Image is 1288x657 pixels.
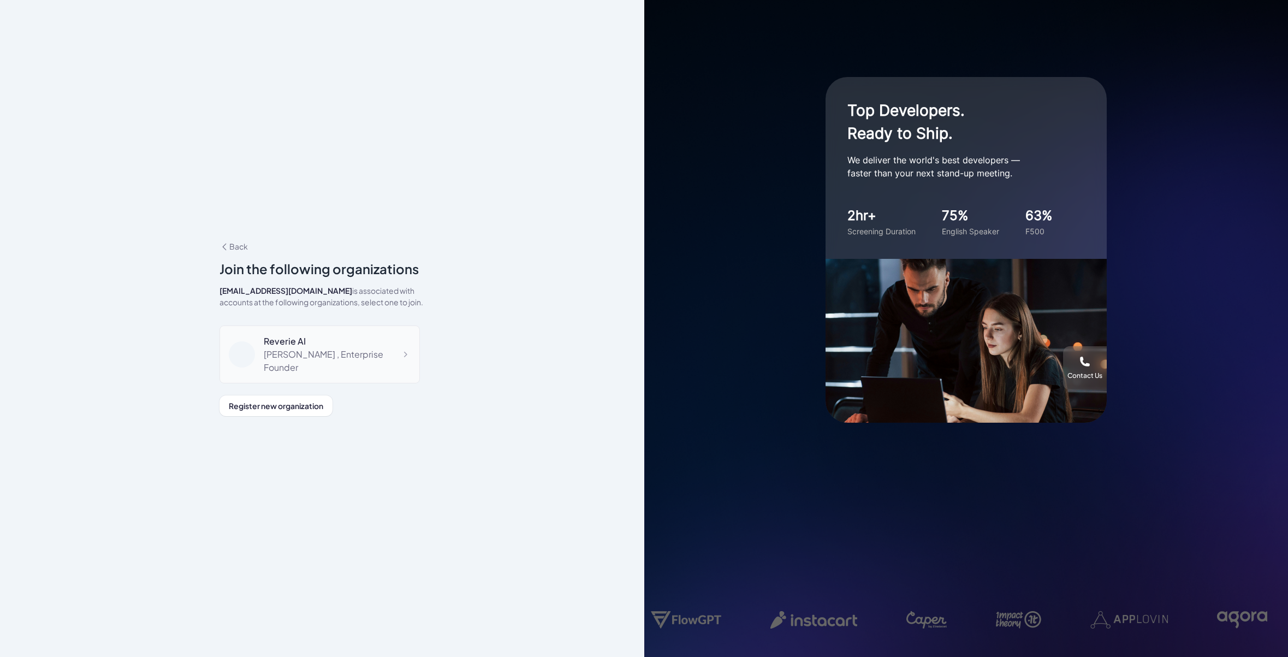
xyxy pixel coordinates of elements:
div: [PERSON_NAME] , Enterprise Founder [264,348,411,374]
div: Contact Us [1067,371,1102,380]
div: 63% [1025,206,1053,226]
button: Contact Us [1063,346,1107,390]
p: We deliver the world's best developers — faster than your next stand-up meeting. [847,153,1066,180]
div: Screening Duration [847,226,916,237]
h1: Top Developers. Ready to Ship. [847,99,1066,145]
div: 2hr+ [847,206,916,226]
div: Join the following organizations [219,259,424,279]
div: F500 [1025,226,1053,237]
button: Register new organization [219,395,333,416]
div: 75% [942,206,999,226]
div: Reverie AI [264,335,411,348]
span: Back [219,241,248,251]
span: Register new organization [229,401,323,411]
span: [EMAIL_ADDRESS][DOMAIN_NAME] [219,286,352,295]
div: English Speaker [942,226,999,237]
